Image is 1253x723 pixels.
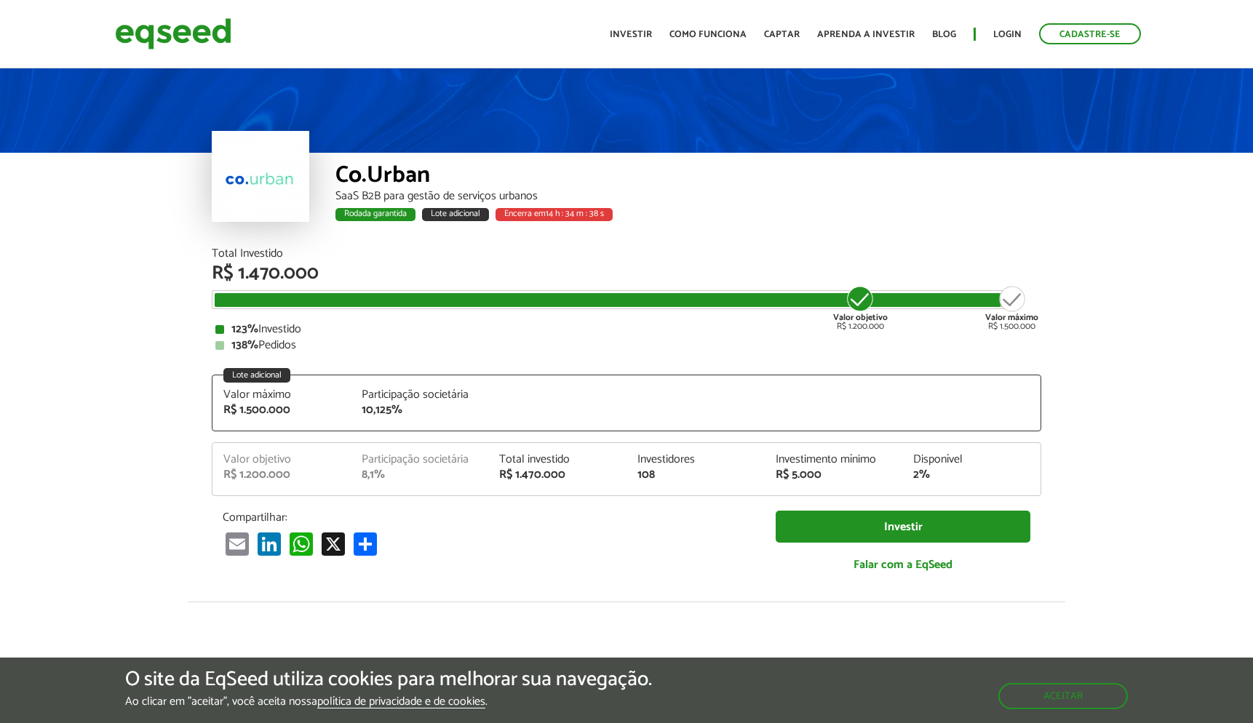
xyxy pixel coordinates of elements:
[223,532,252,556] a: Email
[985,284,1038,331] div: R$ 1.500.000
[287,532,316,556] a: WhatsApp
[610,30,652,39] a: Investir
[932,30,956,39] a: Blog
[335,191,1041,202] div: SaaS B2B para gestão de serviços urbanos
[231,319,258,339] strong: 123%
[215,324,1038,335] div: Investido
[546,207,604,220] span: 14 h : 34 m : 38 s
[422,208,489,221] div: Lote adicional
[913,454,1030,466] div: Disponível
[115,15,231,53] img: EqSeed
[125,695,652,708] p: Ao clicar em "aceitar", você aceita nossa .
[223,511,754,524] p: Compartilhar:
[223,454,340,466] div: Valor objetivo
[362,389,478,401] div: Participação societária
[817,30,915,39] a: Aprenda a investir
[223,368,290,383] div: Lote adicional
[362,469,478,481] div: 8,1%
[833,284,888,331] div: R$ 1.200.000
[255,532,284,556] a: LinkedIn
[317,696,485,708] a: política de privacidade e de cookies
[223,389,340,401] div: Valor máximo
[319,532,348,556] a: X
[362,454,478,466] div: Participação societária
[212,248,1041,260] div: Total Investido
[215,340,1038,351] div: Pedidos
[499,454,616,466] div: Total investido
[637,454,754,466] div: Investidores
[764,30,800,39] a: Captar
[776,454,892,466] div: Investimento mínimo
[212,264,1041,283] div: R$ 1.470.000
[335,164,1041,191] div: Co.Urban
[223,404,340,416] div: R$ 1.500.000
[669,30,747,39] a: Como funciona
[499,469,616,481] div: R$ 1.470.000
[223,469,340,481] div: R$ 1.200.000
[362,404,478,416] div: 10,125%
[351,532,380,556] a: Share
[496,208,613,221] div: Encerra em
[985,311,1038,324] strong: Valor máximo
[1039,23,1141,44] a: Cadastre-se
[335,208,415,221] div: Rodada garantida
[998,683,1128,709] button: Aceitar
[125,668,652,691] h5: O site da EqSeed utiliza cookies para melhorar sua navegação.
[231,335,258,355] strong: 138%
[833,311,888,324] strong: Valor objetivo
[776,550,1030,580] a: Falar com a EqSeed
[776,469,892,481] div: R$ 5.000
[776,511,1030,543] a: Investir
[993,30,1022,39] a: Login
[637,469,754,481] div: 108
[913,469,1030,481] div: 2%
